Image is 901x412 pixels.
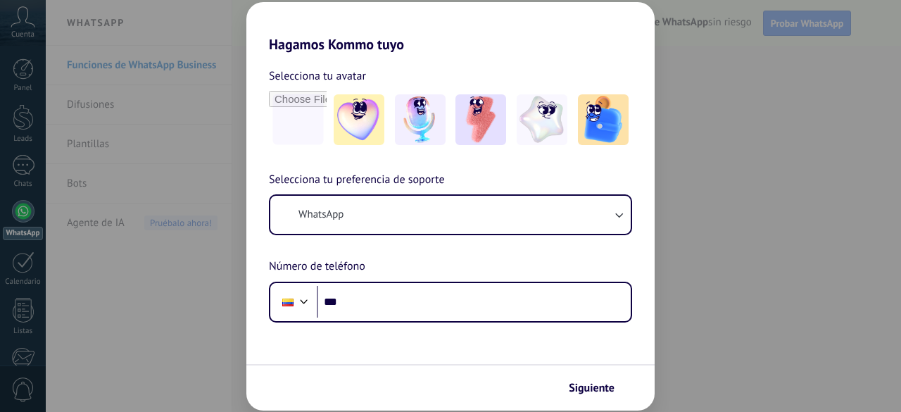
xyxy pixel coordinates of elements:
[455,94,506,145] img: -3.jpeg
[578,94,629,145] img: -5.jpeg
[269,67,366,85] span: Selecciona tu avatar
[275,287,301,317] div: Colombia: + 57
[246,2,655,53] h2: Hagamos Kommo tuyo
[298,208,344,222] span: WhatsApp
[395,94,446,145] img: -2.jpeg
[334,94,384,145] img: -1.jpeg
[270,196,631,234] button: WhatsApp
[517,94,567,145] img: -4.jpeg
[269,171,445,189] span: Selecciona tu preferencia de soporte
[269,258,365,276] span: Número de teléfono
[562,376,634,400] button: Siguiente
[569,383,615,393] span: Siguiente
